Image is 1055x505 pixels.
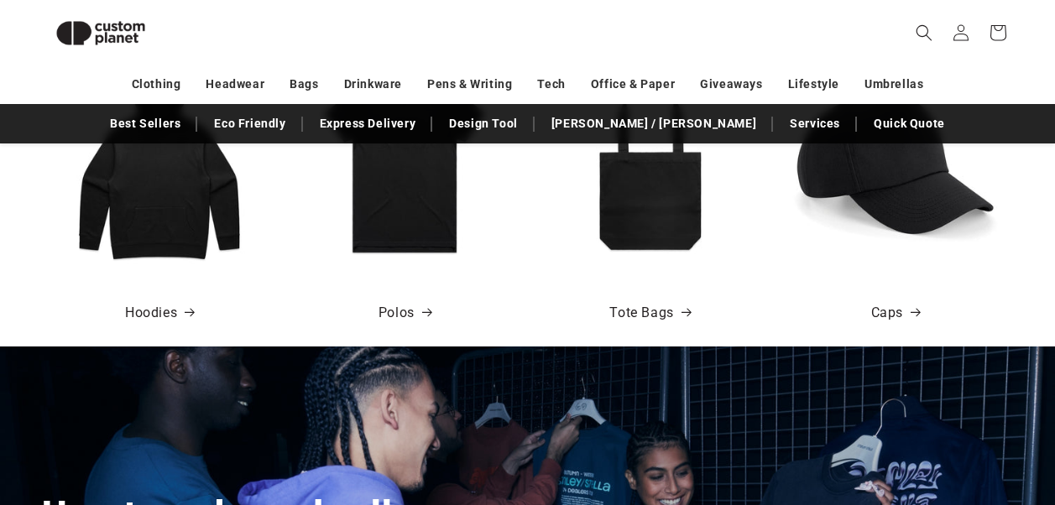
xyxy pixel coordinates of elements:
a: [PERSON_NAME] / [PERSON_NAME] [543,109,765,138]
a: Services [781,109,849,138]
a: Best Sellers [102,109,189,138]
a: Clothing [132,70,181,99]
img: Custom Planet [42,7,159,60]
a: Quick Quote [865,109,953,138]
summary: Search [906,14,943,51]
a: Caps [871,301,920,325]
a: Tote Bags [609,301,690,325]
a: Lifestyle [788,70,839,99]
a: Office & Paper [591,70,675,99]
a: Eco Friendly [206,109,294,138]
a: Headwear [206,70,264,99]
a: Express Delivery [311,109,425,138]
iframe: Chat Widget [775,324,1055,505]
a: Polos [379,301,431,325]
a: Design Tool [441,109,526,138]
a: Drinkware [344,70,402,99]
a: Tech [537,70,565,99]
a: Pens & Writing [427,70,512,99]
a: Bags [290,70,318,99]
a: Giveaways [700,70,762,99]
a: Hoodies [125,301,194,325]
a: Umbrellas [864,70,923,99]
